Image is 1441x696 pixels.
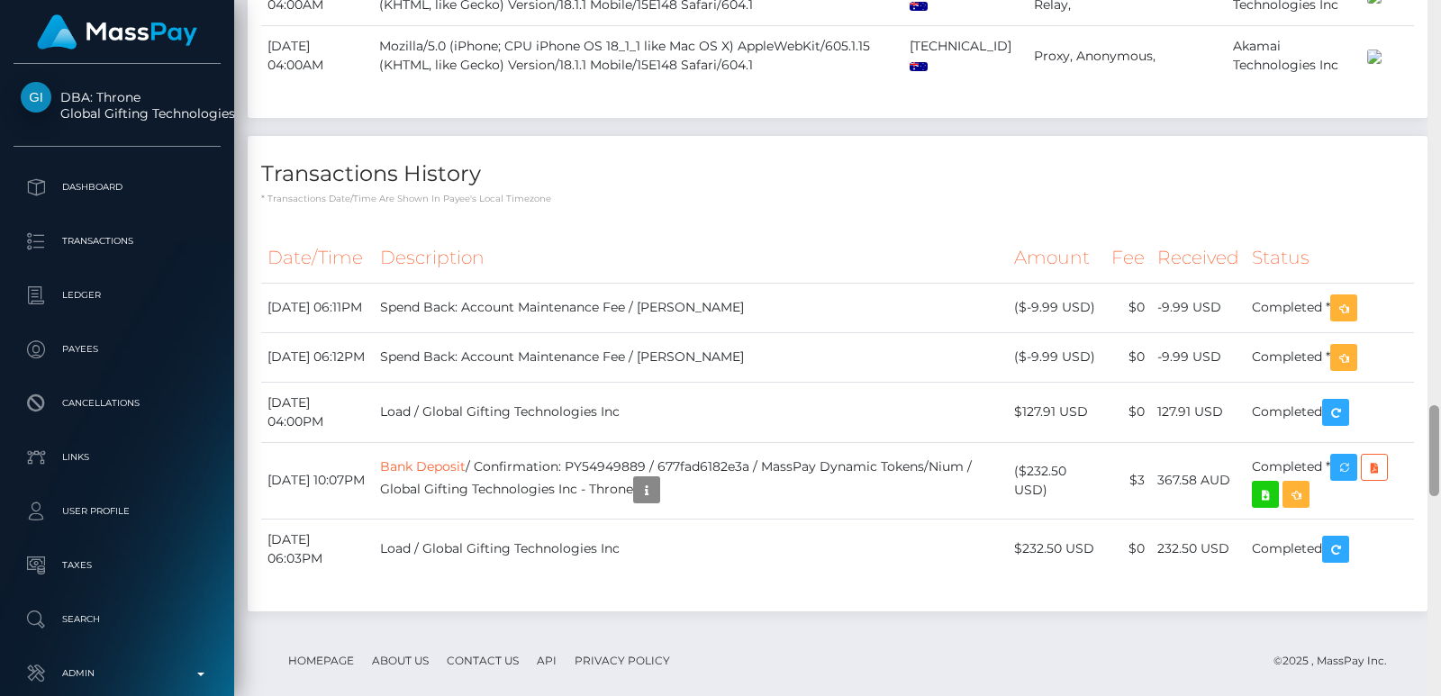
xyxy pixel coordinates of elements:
td: Load / Global Gifting Technologies Inc [374,382,1009,442]
p: Dashboard [21,174,213,201]
a: Dashboard [14,165,221,210]
td: / Confirmation: PY54949889 / 677fad6182e3a / MassPay Dynamic Tokens/Nium / Global Gifting Technol... [374,442,1009,519]
td: [DATE] 06:03PM [261,519,374,579]
td: Completed [1246,519,1414,579]
td: Completed * [1246,283,1414,332]
a: Links [14,435,221,480]
td: Spend Back: Account Maintenance Fee / [PERSON_NAME] [374,283,1009,332]
td: [DATE] 04:00AM [261,26,373,86]
th: Description [374,233,1009,283]
p: User Profile [21,498,213,525]
td: ($232.50 USD) [1008,442,1105,519]
td: ($-9.99 USD) [1008,332,1105,382]
p: Taxes [21,552,213,579]
td: Completed [1246,382,1414,442]
a: Contact Us [440,646,526,674]
td: Mozilla/5.0 (iPhone; CPU iPhone OS 18_1_1 like Mac OS X) AppleWebKit/605.1.15 (KHTML, like Gecko)... [373,26,904,86]
a: Cancellations [14,381,221,426]
th: Fee [1105,233,1151,283]
td: $0 [1105,519,1151,579]
td: -9.99 USD [1151,332,1246,382]
span: DBA: Throne Global Gifting Technologies Inc [14,89,221,122]
p: Cancellations [21,390,213,417]
a: Bank Deposit [380,458,466,475]
th: Date/Time [261,233,374,283]
a: Privacy Policy [567,646,677,674]
a: API [530,646,564,674]
h4: Transactions History [261,158,1414,190]
td: 367.58 AUD [1151,442,1246,519]
th: Amount [1008,233,1105,283]
img: MassPay Logo [37,14,197,50]
td: Spend Back: Account Maintenance Fee / [PERSON_NAME] [374,332,1009,382]
a: Ledger [14,273,221,318]
img: au.png [910,62,928,71]
div: © 2025 , MassPay Inc. [1273,651,1400,671]
p: Admin [21,660,213,687]
p: Links [21,444,213,471]
td: $232.50 USD [1008,519,1105,579]
td: Load / Global Gifting Technologies Inc [374,519,1009,579]
td: [TECHNICAL_ID] [903,26,1027,86]
img: 200x100 [1367,50,1382,64]
td: $3 [1105,442,1151,519]
a: Admin [14,651,221,696]
a: Taxes [14,543,221,588]
td: [DATE] 04:00PM [261,382,374,442]
img: Global Gifting Technologies Inc [21,82,51,113]
p: Payees [21,336,213,363]
th: Status [1246,233,1414,283]
td: [DATE] 10:07PM [261,442,374,519]
td: $0 [1105,382,1151,442]
a: About Us [365,646,436,674]
img: au.png [910,2,928,11]
td: Completed * [1246,332,1414,382]
td: $0 [1105,283,1151,332]
p: Transactions [21,228,213,255]
a: Homepage [281,646,361,674]
td: $127.91 USD [1008,382,1105,442]
a: Transactions [14,219,221,264]
td: ($-9.99 USD) [1008,283,1105,332]
th: Received [1151,233,1246,283]
td: $0 [1105,332,1151,382]
p: Search [21,606,213,633]
td: [DATE] 06:11PM [261,283,374,332]
a: Payees [14,327,221,372]
a: Search [14,597,221,642]
td: [DATE] 06:12PM [261,332,374,382]
p: Ledger [21,282,213,309]
td: Proxy, Anonymous, [1028,26,1227,86]
td: -9.99 USD [1151,283,1246,332]
p: * Transactions date/time are shown in payee's local timezone [261,192,1414,205]
td: Akamai Technologies Inc [1227,26,1361,86]
td: 232.50 USD [1151,519,1246,579]
td: Completed * [1246,442,1414,519]
td: 127.91 USD [1151,382,1246,442]
a: User Profile [14,489,221,534]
